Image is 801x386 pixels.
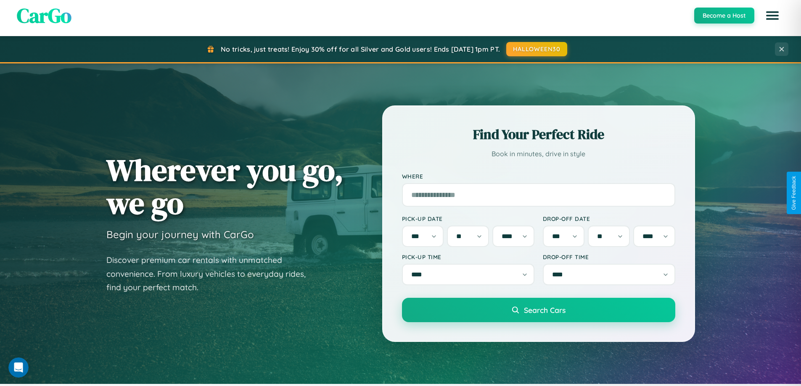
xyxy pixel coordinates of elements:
[17,2,71,29] span: CarGo
[791,176,797,210] div: Give Feedback
[106,228,254,241] h3: Begin your journey with CarGo
[402,298,675,322] button: Search Cars
[8,357,29,378] iframe: Intercom live chat
[524,305,566,315] span: Search Cars
[402,148,675,160] p: Book in minutes, drive in style
[402,125,675,144] h2: Find Your Perfect Ride
[106,153,344,220] h1: Wherever you go, we go
[506,42,567,56] button: HALLOWEEN30
[694,8,754,24] button: Become a Host
[402,173,675,180] label: Where
[402,215,534,222] label: Pick-up Date
[543,253,675,260] label: Drop-off Time
[221,45,500,53] span: No tricks, just treats! Enjoy 30% off for all Silver and Gold users! Ends [DATE] 1pm PT.
[543,215,675,222] label: Drop-off Date
[761,4,784,27] button: Open menu
[402,253,534,260] label: Pick-up Time
[106,253,317,294] p: Discover premium car rentals with unmatched convenience. From luxury vehicles to everyday rides, ...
